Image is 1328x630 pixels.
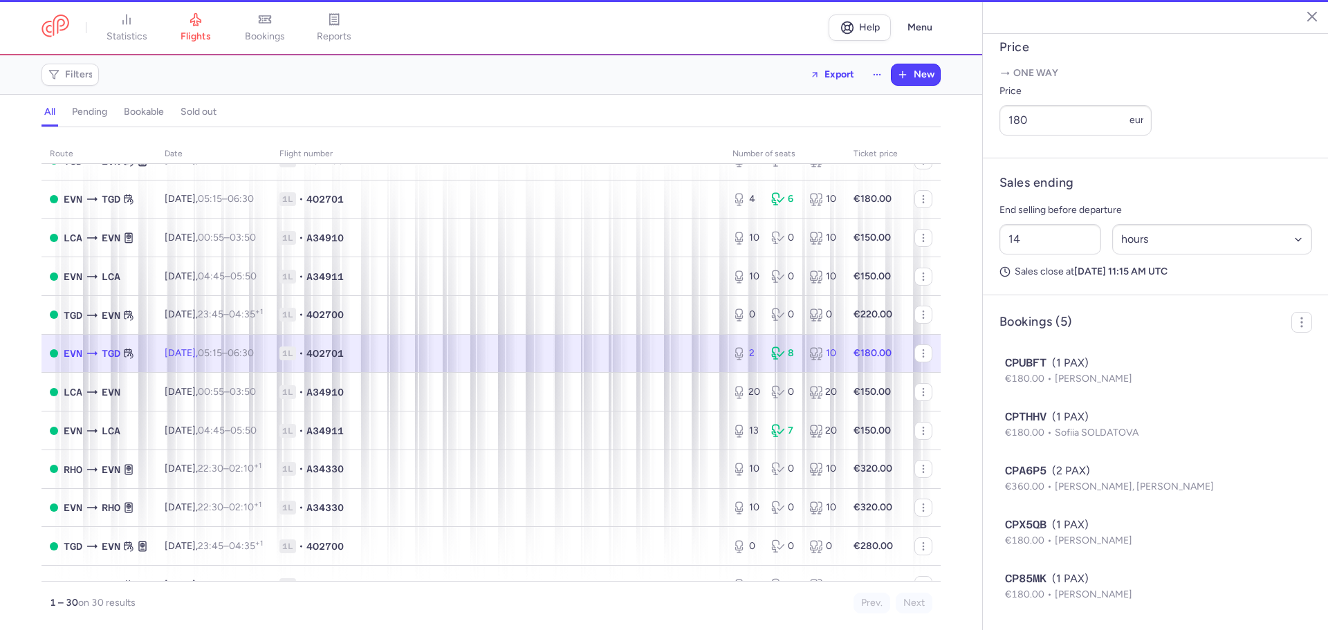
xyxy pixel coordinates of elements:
h4: all [44,106,55,118]
span: 1L [279,308,296,322]
span: 4O2701 [306,578,344,592]
div: (1 PAX) [1005,517,1307,533]
span: CPUBFT [1005,355,1046,371]
span: [DATE], [165,463,261,474]
time: 23:45 [198,540,223,552]
span: LCA [64,230,82,245]
span: Sofiia SOLDATOVA [1055,427,1138,438]
div: 0 [732,578,760,592]
div: 8 [771,346,799,360]
span: New [914,69,934,80]
span: 4O2700 [306,308,344,322]
button: Export [801,64,863,86]
span: 1L [279,501,296,515]
strong: €320.00 [854,501,892,513]
div: 10 [732,462,760,476]
h4: sold out [181,106,216,118]
button: Next [896,593,932,613]
button: CPA6P5(2 PAX)€360.00[PERSON_NAME], [PERSON_NAME] [1005,463,1307,494]
div: 4 [732,192,760,206]
span: EVN [102,230,120,245]
span: TGD [64,539,82,554]
time: 05:15 [198,193,222,205]
time: 04:35 [229,308,263,320]
time: 02:10 [229,501,261,513]
time: 04:35 [229,540,263,552]
span: • [299,539,304,553]
span: €180.00 [1005,589,1055,600]
span: LCA [102,423,120,438]
strong: €220.00 [854,308,892,320]
div: 13 [732,424,760,438]
span: EVN [64,577,82,593]
strong: €150.00 [854,232,891,243]
time: 06:30 [228,193,254,205]
span: [DATE], [165,579,254,591]
th: date [156,144,271,165]
span: [PERSON_NAME] [1055,535,1132,546]
span: 1L [279,192,296,206]
time: 00:55 [198,232,224,243]
span: EVN [64,423,82,438]
span: • [299,424,304,438]
div: 10 [809,192,837,206]
span: €180.00 [1005,427,1055,438]
span: Export [824,69,854,80]
h4: Sales ending [999,175,1073,191]
time: 05:15 [198,347,222,359]
span: [DATE], [165,308,263,320]
span: €180.00 [1005,535,1055,546]
strong: [DATE] 11:15 AM UTC [1074,266,1168,277]
div: 20 [809,385,837,399]
span: – [198,540,263,552]
time: 03:50 [230,386,256,398]
span: A34911 [306,270,344,284]
strong: €150.00 [854,270,891,282]
div: 0 [771,539,799,553]
strong: €180.00 [854,347,892,359]
span: • [299,578,304,592]
span: RHO [64,462,82,477]
strong: €280.00 [854,540,893,552]
div: 10 [809,501,837,515]
button: CPUBFT(1 PAX)€180.00[PERSON_NAME] [1005,355,1307,387]
span: 1L [279,578,296,592]
button: New [892,64,940,85]
span: TGD [102,192,120,207]
div: 0 [771,501,799,515]
sup: +1 [254,461,261,470]
span: [DATE], [165,193,254,205]
button: Menu [899,15,941,41]
span: 4O2701 [306,346,344,360]
span: • [299,385,304,399]
input: --- [999,105,1152,136]
span: EVN [102,308,120,323]
button: CPTHHV(1 PAX)€180.00Sofiia SOLDATOVA [1005,409,1307,441]
span: [DATE], [165,270,257,282]
div: 10 [732,270,760,284]
time: 06:30 [228,579,254,591]
span: 1L [279,462,296,476]
span: • [299,462,304,476]
h4: Price [999,39,1312,55]
div: 0 [771,385,799,399]
div: 20 [809,424,837,438]
button: Prev. [854,593,890,613]
span: 1L [279,539,296,553]
strong: 1 – 30 [50,597,78,609]
div: 10 [732,231,760,245]
span: eur [1129,114,1144,126]
span: • [299,270,304,284]
sup: +1 [255,307,263,316]
span: • [299,346,304,360]
div: 10 [732,501,760,515]
span: RHO [102,500,120,515]
div: 0 [771,578,799,592]
span: Help [859,22,880,33]
span: • [299,308,304,322]
strong: €180.00 [854,193,892,205]
span: 4O2700 [306,539,344,553]
span: LCA [64,385,82,400]
span: [DATE], [165,232,256,243]
span: EVN [64,346,82,361]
